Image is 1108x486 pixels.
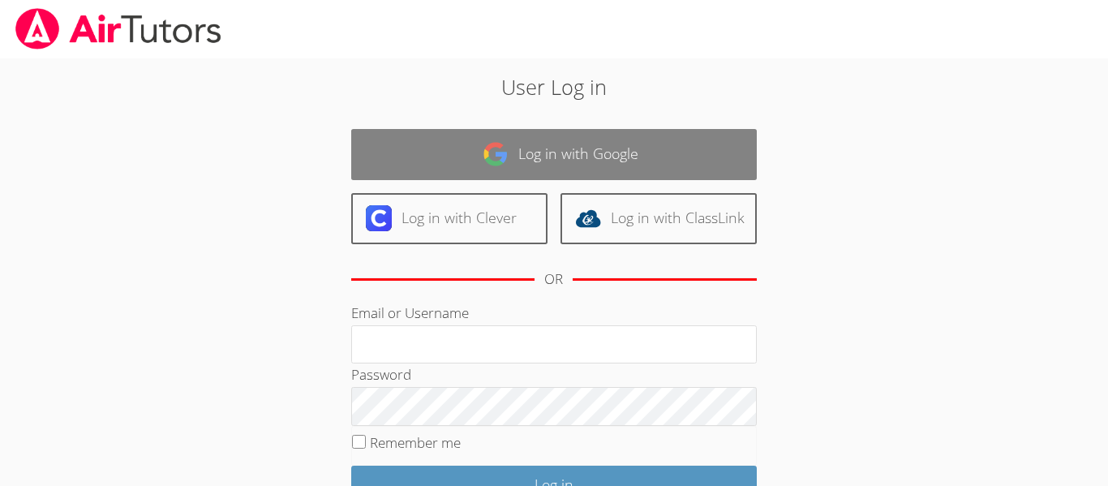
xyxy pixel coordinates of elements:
div: OR [544,268,563,291]
a: Log in with Google [351,129,757,180]
a: Log in with Clever [351,193,548,244]
label: Password [351,365,411,384]
img: clever-logo-6eab21bc6e7a338710f1a6ff85c0baf02591cd810cc4098c63d3a4b26e2feb20.svg [366,205,392,231]
label: Remember me [370,433,461,452]
a: Log in with ClassLink [560,193,757,244]
h2: User Log in [255,71,853,102]
label: Email or Username [351,303,469,322]
img: google-logo-50288ca7cdecda66e5e0955fdab243c47b7ad437acaf1139b6f446037453330a.svg [483,141,509,167]
img: airtutors_banner-c4298cdbf04f3fff15de1276eac7730deb9818008684d7c2e4769d2f7ddbe033.png [14,8,223,49]
img: classlink-logo-d6bb404cc1216ec64c9a2012d9dc4662098be43eaf13dc465df04b49fa7ab582.svg [575,205,601,231]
